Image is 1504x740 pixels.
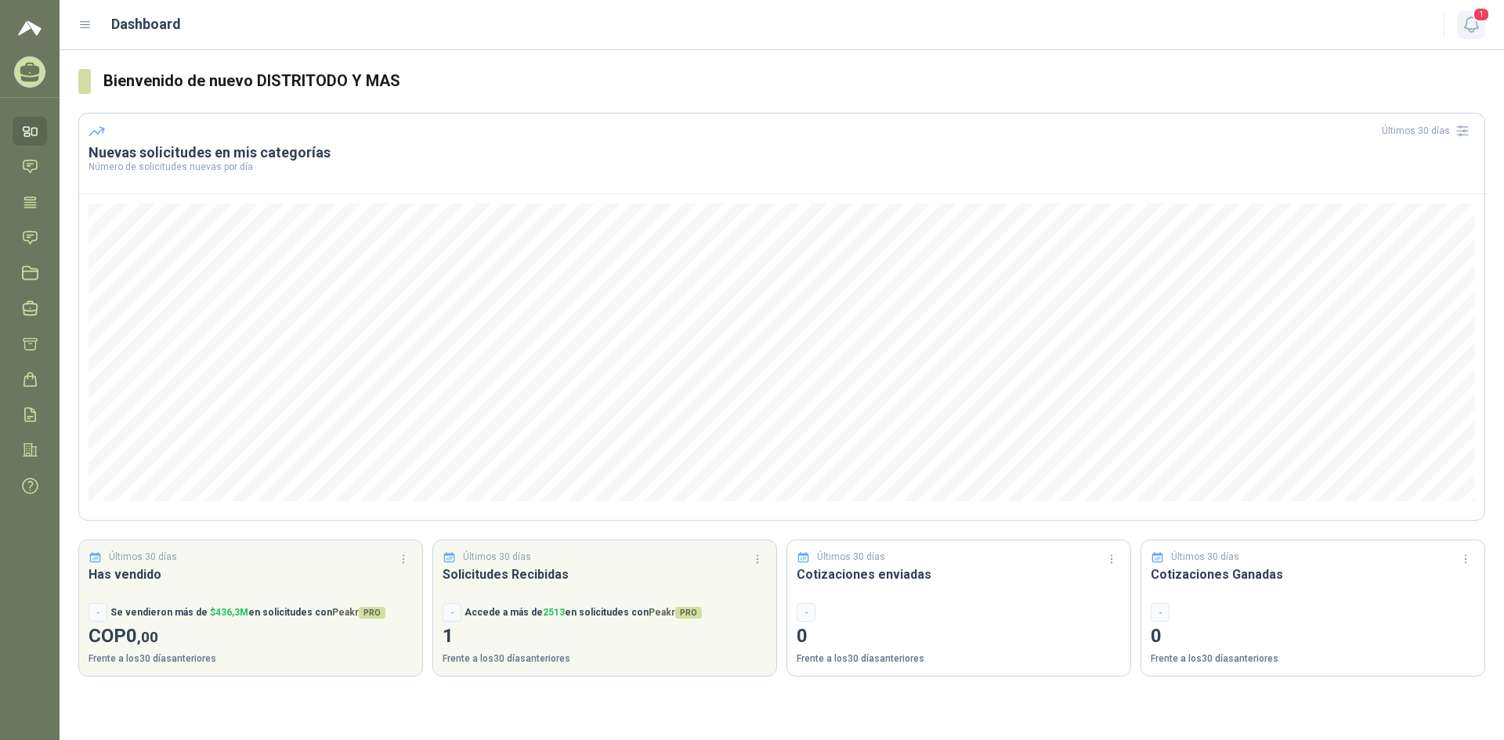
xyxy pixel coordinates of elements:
[1151,603,1170,622] div: -
[89,162,1475,171] p: Número de solicitudes nuevas por día
[465,605,702,620] p: Accede a más de en solicitudes con
[1171,550,1239,565] p: Últimos 30 días
[332,607,385,618] span: Peakr
[89,565,413,584] h3: Has vendido
[103,69,1485,93] h3: Bienvenido de nuevo DISTRITODO Y MAS
[675,607,702,619] span: PRO
[1151,565,1475,584] h3: Cotizaciones Ganadas
[137,628,158,646] span: ,00
[1457,11,1485,39] button: 1
[109,550,177,565] p: Últimos 30 días
[1382,118,1475,143] div: Últimos 30 días
[126,625,158,647] span: 0
[110,605,385,620] p: Se vendieron más de en solicitudes con
[18,19,42,38] img: Logo peakr
[443,652,767,666] p: Frente a los 30 días anteriores
[1473,7,1490,22] span: 1
[89,603,107,622] div: -
[649,607,702,618] span: Peakr
[543,607,565,618] span: 2513
[797,652,1121,666] p: Frente a los 30 días anteriores
[443,603,461,622] div: -
[463,550,531,565] p: Últimos 30 días
[817,550,885,565] p: Últimos 30 días
[797,603,815,622] div: -
[443,622,767,652] p: 1
[359,607,385,619] span: PRO
[797,622,1121,652] p: 0
[443,565,767,584] h3: Solicitudes Recibidas
[111,13,181,35] h1: Dashboard
[89,622,413,652] p: COP
[210,607,248,618] span: $ 436,3M
[1151,652,1475,666] p: Frente a los 30 días anteriores
[89,143,1475,162] h3: Nuevas solicitudes en mis categorías
[797,565,1121,584] h3: Cotizaciones enviadas
[89,652,413,666] p: Frente a los 30 días anteriores
[1151,622,1475,652] p: 0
